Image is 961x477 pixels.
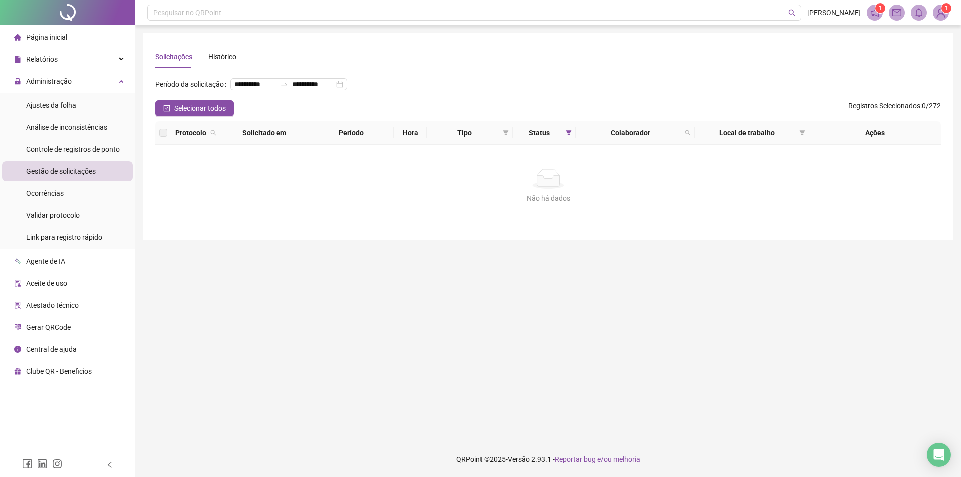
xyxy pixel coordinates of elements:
[14,302,21,309] span: solution
[14,324,21,331] span: qrcode
[501,125,511,140] span: filter
[807,7,861,18] span: [PERSON_NAME]
[699,127,795,138] span: Local de trabalho
[14,78,21,85] span: lock
[941,3,951,13] sup: Atualize o seu contato no menu Meus Dados
[26,55,58,63] span: Relatórios
[26,123,107,131] span: Análise de inconsistências
[167,193,929,204] div: Não há dados
[26,367,92,375] span: Clube QR - Beneficios
[892,8,901,17] span: mail
[26,211,80,219] span: Validar protocolo
[813,127,937,138] div: Ações
[685,130,691,136] span: search
[517,127,562,138] span: Status
[848,100,941,116] span: : 0 / 272
[155,76,230,92] label: Período da solicitação
[14,346,21,353] span: info-circle
[220,121,308,145] th: Solicitado em
[175,127,206,138] span: Protocolo
[431,127,498,138] span: Tipo
[280,80,288,88] span: to
[797,125,807,140] span: filter
[870,8,879,17] span: notification
[26,257,65,265] span: Agente de IA
[945,5,948,12] span: 1
[555,455,640,463] span: Reportar bug e/ou melhoria
[26,345,77,353] span: Central de ajuda
[135,442,961,477] footer: QRPoint © 2025 - 2.93.1 -
[566,130,572,136] span: filter
[26,101,76,109] span: Ajustes da folha
[14,56,21,63] span: file
[308,121,394,145] th: Período
[14,34,21,41] span: home
[914,8,923,17] span: bell
[26,233,102,241] span: Link para registro rápido
[26,189,64,197] span: Ocorrências
[394,121,427,145] th: Hora
[26,33,67,41] span: Página inicial
[280,80,288,88] span: swap-right
[503,130,509,136] span: filter
[208,125,218,140] span: search
[106,461,113,468] span: left
[22,459,32,469] span: facebook
[163,105,170,112] span: check-square
[14,368,21,375] span: gift
[26,145,120,153] span: Controle de registros de ponto
[564,125,574,140] span: filter
[875,3,885,13] sup: 1
[208,51,236,62] div: Histórico
[508,455,530,463] span: Versão
[155,100,234,116] button: Selecionar todos
[788,9,796,17] span: search
[848,102,920,110] span: Registros Selecionados
[26,167,96,175] span: Gestão de solicitações
[879,5,882,12] span: 1
[174,103,226,114] span: Selecionar todos
[14,280,21,287] span: audit
[799,130,805,136] span: filter
[26,279,67,287] span: Aceite de uso
[26,77,72,85] span: Administração
[26,301,79,309] span: Atestado técnico
[933,5,948,20] img: 82424
[26,323,71,331] span: Gerar QRCode
[210,130,216,136] span: search
[580,127,681,138] span: Colaborador
[927,443,951,467] div: Open Intercom Messenger
[155,51,192,62] div: Solicitações
[683,125,693,140] span: search
[37,459,47,469] span: linkedin
[52,459,62,469] span: instagram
